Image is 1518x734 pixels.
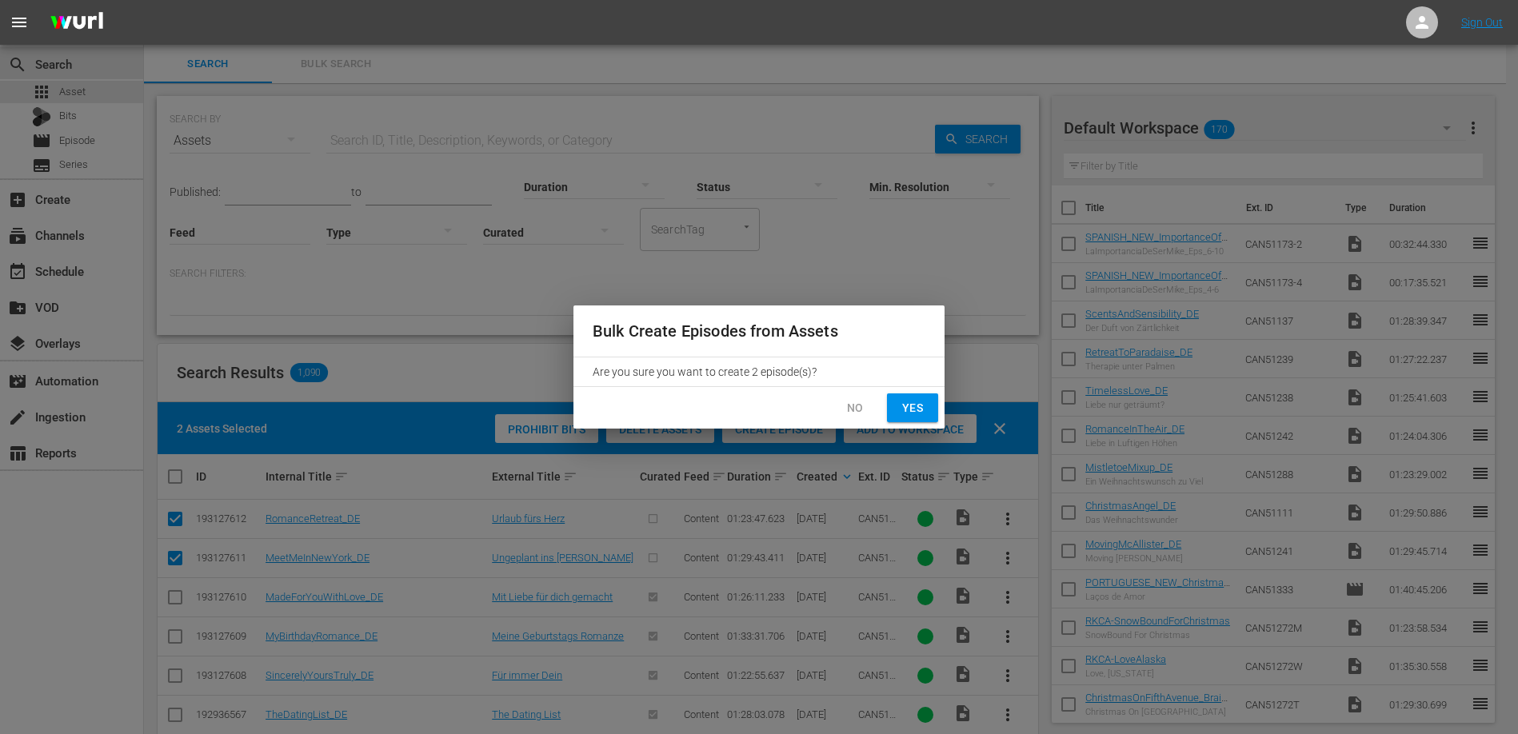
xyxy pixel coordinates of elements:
[887,393,938,423] button: Yes
[573,357,945,386] div: Are you sure you want to create 2 episode(s)?
[38,4,115,42] img: ans4CAIJ8jUAAAAAAAAAAAAAAAAAAAAAAAAgQb4GAAAAAAAAAAAAAAAAAAAAAAAAJMjXAAAAAAAAAAAAAAAAAAAAAAAAgAT5G...
[900,398,925,418] span: Yes
[829,393,881,423] button: No
[1461,16,1503,29] a: Sign Out
[842,398,868,418] span: No
[593,318,925,344] h2: Bulk Create Episodes from Assets
[10,13,29,32] span: menu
